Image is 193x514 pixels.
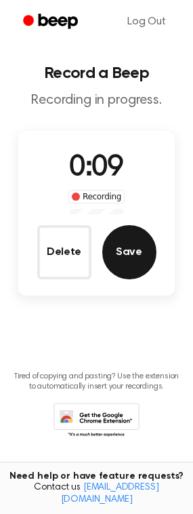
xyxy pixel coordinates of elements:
h1: Record a Beep [11,65,182,81]
div: Recording [68,190,125,203]
a: Beep [14,9,90,35]
span: 0:09 [69,154,123,182]
a: Log Out [114,5,179,38]
span: Contact us [8,482,185,506]
a: [EMAIL_ADDRESS][DOMAIN_NAME] [61,483,159,505]
p: Tired of copying and pasting? Use the extension to automatically insert your recordings. [11,372,182,392]
p: Recording in progress. [11,92,182,109]
button: Delete Audio Record [37,225,91,279]
button: Save Audio Record [102,225,156,279]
